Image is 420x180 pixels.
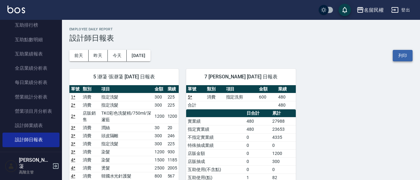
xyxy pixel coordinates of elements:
td: 消費 [81,156,100,164]
td: 韓國水光針護髮 [100,172,153,180]
a: 互助業績報表 [2,47,59,61]
td: 300 [153,101,166,109]
td: 1185 [166,156,179,164]
td: 2500 [153,164,166,172]
th: 項目 [225,85,258,93]
td: 消費 [81,124,100,132]
td: 染髮 [100,148,153,156]
td: 480 [277,101,296,109]
td: 不指定實業績 [186,133,245,141]
td: 567 [166,172,179,180]
td: 消費 [81,148,100,156]
button: 列印 [393,50,413,61]
button: [DATE] [127,50,150,61]
td: 1200 [166,109,179,124]
button: 今天 [108,50,127,61]
td: 300 [153,140,166,148]
td: 實業績 [186,117,245,125]
th: 類別 [205,85,225,93]
td: 潤絲 [100,124,153,132]
td: 300 [153,93,166,101]
td: 頭皮隔離 [100,132,153,140]
td: 指定洗髮 [100,140,153,148]
td: 燙髮 [100,164,153,172]
a: 互助點數明細 [2,33,59,47]
th: 單號 [69,85,81,93]
td: 消費 [81,132,100,140]
td: 30 [153,124,166,132]
td: 0 [245,149,271,157]
td: 27988 [271,117,295,125]
td: 店販銷售 [81,109,100,124]
h3: 設計師日報表 [69,34,413,42]
td: 特殊抽成業績 [186,141,245,149]
td: 0 [245,133,271,141]
table: a dense table [186,85,295,109]
td: 指定實業績 [186,125,245,133]
button: 名留民權 [354,4,386,16]
td: TKO彩色洗髮精/750ml/深邃藍 [100,109,153,124]
a: 互助排行榜 [2,18,59,32]
a: 設計師日報表 [2,133,59,147]
td: 300 [271,157,295,165]
td: 消費 [81,140,100,148]
span: 7 [PERSON_NAME] [DATE] 日報表 [194,74,288,80]
th: 業績 [166,85,179,93]
td: 染髮 [100,156,153,164]
td: 0 [271,141,295,149]
td: 480 [245,117,271,125]
th: 日合計 [245,109,271,117]
th: 金額 [153,85,166,93]
td: 1200 [153,148,166,156]
td: 互助使用(不含點) [186,165,245,173]
td: 20 [166,124,179,132]
td: 600 [257,93,277,101]
button: 前天 [69,50,89,61]
td: 消費 [81,93,100,101]
td: 0 [245,157,271,165]
div: 名留民權 [364,6,384,14]
th: 類別 [81,85,100,93]
a: 設計師業績表 [2,118,59,133]
td: 246 [166,132,179,140]
td: 0 [245,165,271,173]
th: 單號 [186,85,205,93]
span: 5 瀞蓤 張瀞蓤 [DATE] 日報表 [77,74,171,80]
td: 消費 [81,101,100,109]
td: 2005 [166,164,179,172]
td: 消費 [205,93,225,101]
td: 1200 [153,109,166,124]
th: 金額 [257,85,277,93]
td: 消費 [81,172,100,180]
a: 營業項目月分析表 [2,104,59,118]
td: 消費 [81,164,100,172]
button: save [339,4,351,16]
td: 指定洗剪 [225,93,258,101]
td: 合計 [186,101,205,109]
td: 指定洗髮 [100,93,153,101]
td: 1200 [271,149,295,157]
img: Person [5,160,17,172]
td: 0 [271,165,295,173]
td: 225 [166,140,179,148]
a: 全店業績分析表 [2,61,59,75]
h5: [PERSON_NAME]蓤 [19,157,50,169]
td: 4335 [271,133,295,141]
a: 每日業績分析表 [2,75,59,90]
td: 0 [245,141,271,149]
td: 指定洗髮 [100,101,153,109]
a: 設計師業績分析表 [2,147,59,161]
td: 店販金額 [186,149,245,157]
td: 800 [153,172,166,180]
a: 營業統計分析表 [2,90,59,104]
td: 225 [166,93,179,101]
h2: Employee Daily Report [69,27,413,31]
p: 高階主管 [19,169,50,175]
button: 昨天 [89,50,108,61]
th: 累計 [271,109,295,117]
td: 480 [277,93,296,101]
td: 480 [245,125,271,133]
td: 225 [166,101,179,109]
td: 1500 [153,156,166,164]
td: 23653 [271,125,295,133]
